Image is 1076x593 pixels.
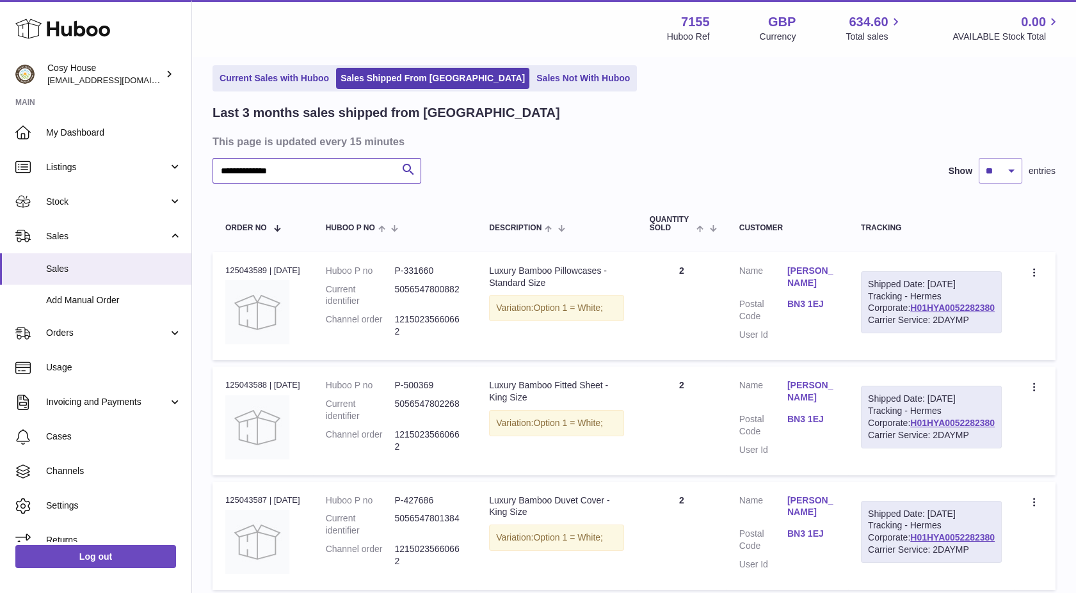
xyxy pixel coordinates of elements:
span: My Dashboard [46,127,182,139]
span: Option 1 = White; [533,418,603,428]
dd: 12150235660662 [394,429,463,453]
dt: Channel order [326,543,395,567]
span: Total sales [846,31,903,43]
dd: 5056547800882 [394,283,463,308]
dt: Current identifier [326,283,395,308]
a: [PERSON_NAME] [787,494,835,519]
dt: Name [739,265,787,292]
a: [PERSON_NAME] [787,379,835,404]
span: 634.60 [849,13,888,31]
dt: Name [739,379,787,407]
span: 0.00 [1021,13,1046,31]
div: Tracking - Hermes Corporate: [861,386,1002,448]
img: info@wholesomegoods.com [15,65,35,84]
dd: P-427686 [394,494,463,507]
div: Luxury Bamboo Pillowcases - Standard Size [489,265,624,289]
dt: Postal Code [739,528,787,552]
div: Luxury Bamboo Fitted Sheet - King Size [489,379,624,404]
a: Current Sales with Huboo [215,68,333,89]
div: Tracking - Hermes Corporate: [861,501,1002,564]
label: Show [949,165,972,177]
dt: Huboo P no [326,494,395,507]
dt: User Id [739,329,787,341]
span: Stock [46,196,168,208]
dt: Current identifier [326,398,395,422]
strong: 7155 [681,13,710,31]
h3: This page is updated every 15 minutes [213,134,1052,148]
dd: 12150235660662 [394,543,463,567]
a: [PERSON_NAME] [787,265,835,289]
span: Returns [46,534,182,546]
span: Quantity Sold [650,216,694,232]
span: Cases [46,431,182,443]
div: Cosy House [47,62,163,86]
span: Channels [46,465,182,477]
div: Carrier Service: 2DAYMP [868,314,995,326]
div: Tracking - Hermes Corporate: [861,271,1002,334]
a: H01HYA0052282380 [910,418,995,428]
span: Listings [46,161,168,173]
a: BN3 1EJ [787,413,835,425]
a: 0.00 AVAILABLE Stock Total [952,13,1061,43]
dt: Postal Code [739,298,787,322]
span: Huboo P no [326,224,375,232]
dt: Channel order [326,313,395,338]
a: Log out [15,545,176,568]
div: Huboo Ref [667,31,710,43]
dt: User Id [739,444,787,456]
span: [EMAIL_ADDRESS][DOMAIN_NAME] [47,75,188,85]
div: 125043589 | [DATE] [225,265,300,276]
a: Sales Shipped From [GEOGRAPHIC_DATA] [336,68,529,89]
img: no-photo.jpg [225,510,289,574]
td: 2 [637,252,727,360]
a: BN3 1EJ [787,298,835,310]
div: Carrier Service: 2DAYMP [868,429,995,441]
a: Sales Not With Huboo [532,68,634,89]
dt: Name [739,494,787,522]
div: Variation: [489,525,624,551]
dt: Channel order [326,429,395,453]
span: Sales [46,230,168,242]
dd: P-331660 [394,265,463,277]
dd: 5056547801384 [394,512,463,537]
span: Settings [46,500,182,512]
dd: P-500369 [394,379,463,391]
strong: GBP [768,13,796,31]
dt: User Id [739,558,787,571]
span: Option 1 = White; [533,532,603,542]
div: Variation: [489,295,624,321]
a: H01HYA0052282380 [910,532,995,542]
dt: Huboo P no [326,265,395,277]
div: Currency [760,31,796,43]
a: BN3 1EJ [787,528,835,540]
div: Variation: [489,410,624,436]
span: Option 1 = White; [533,303,603,313]
dd: 5056547802268 [394,398,463,422]
span: Sales [46,263,182,275]
div: 125043587 | [DATE] [225,494,300,506]
div: Shipped Date: [DATE] [868,278,995,290]
span: Invoicing and Payments [46,396,168,408]
span: Usage [46,361,182,374]
div: Carrier Service: 2DAYMP [868,544,995,556]
dt: Postal Code [739,413,787,438]
div: Shipped Date: [DATE] [868,393,995,405]
span: AVAILABLE Stock Total [952,31,1061,43]
div: 125043588 | [DATE] [225,379,300,391]
td: 2 [637,367,727,475]
a: 634.60 Total sales [846,13,903,43]
span: Order No [225,224,267,232]
div: Tracking [861,224,1002,232]
div: Luxury Bamboo Duvet Cover - King Size [489,494,624,519]
img: no-photo.jpg [225,395,289,459]
span: entries [1029,165,1056,177]
dt: Current identifier [326,512,395,537]
dd: 12150235660662 [394,313,463,338]
td: 2 [637,482,727,590]
div: Customer [739,224,835,232]
h2: Last 3 months sales shipped from [GEOGRAPHIC_DATA] [213,104,560,122]
span: Orders [46,327,168,339]
div: Shipped Date: [DATE] [868,508,995,520]
span: Description [489,224,542,232]
dt: Huboo P no [326,379,395,391]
